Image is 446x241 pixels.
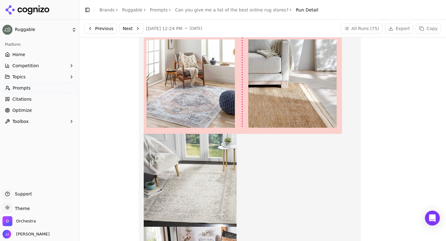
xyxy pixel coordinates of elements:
[2,105,77,115] a: Optimize
[2,72,77,82] button: Topics
[13,85,31,91] span: Prompts
[2,40,77,50] div: Platform
[2,94,77,104] a: Citations
[2,61,77,71] button: Competition
[385,24,413,33] button: Export
[2,50,77,59] a: Home
[146,25,182,32] span: [DATE] 12:24 PM
[2,25,12,35] img: Ruggable
[175,7,288,13] a: Can you give me a list of the best online rug stores?
[2,230,11,239] img: Jeff Jensen
[122,7,142,13] a: Ruggable
[12,74,26,80] span: Topics
[12,63,39,69] span: Competition
[190,26,202,31] span: [DATE]
[99,7,115,12] a: Brands
[12,96,32,102] span: Citations
[2,216,12,226] img: Orchestra
[119,24,144,33] button: Next
[12,51,25,58] span: Home
[416,24,441,33] button: Copy
[2,230,50,239] button: Open user button
[99,7,318,13] nav: breadcrumb
[12,107,32,113] span: Optimize
[14,231,50,237] span: [PERSON_NAME]
[2,216,36,226] button: Open organization switcher
[185,26,187,31] span: •
[2,83,77,93] a: Prompts
[12,191,32,197] span: Support
[296,7,318,13] span: Run Detail
[2,116,77,126] button: Toolbox
[12,206,30,211] span: Theme
[15,27,69,33] span: Ruggable
[84,24,117,33] button: Previous
[425,211,440,226] div: Open Intercom Messenger
[16,218,36,224] span: Orchestra
[144,134,237,227] img: The 11 Best Places to Buy Rugs Online in 2025
[341,24,383,33] button: All Runs (75)
[150,7,168,13] a: Prompts
[12,118,29,125] span: Toolbox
